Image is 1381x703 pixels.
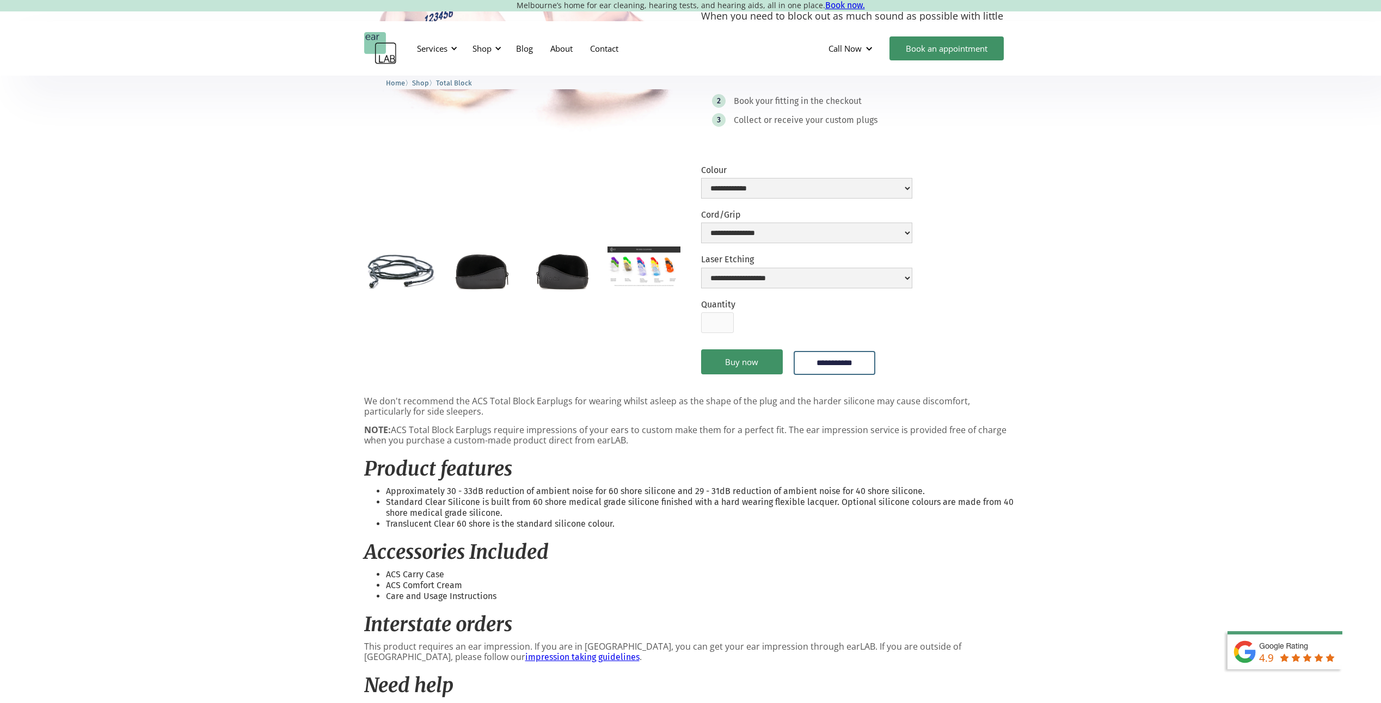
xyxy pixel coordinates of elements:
[526,246,599,294] a: open lightbox
[717,116,721,124] div: 3
[701,165,912,175] label: Colour
[386,580,1017,591] li: ACS Comfort Cream
[386,486,1017,497] li: Approximately 30 - 33dB reduction of ambient noise for 60 shore silicone and 29 - 31dB reduction ...
[364,673,453,698] em: Need help
[820,32,884,65] div: Call Now
[734,96,862,107] div: Book your fitting in the checkout
[472,43,492,54] div: Shop
[734,115,877,126] div: Collect or receive your custom plugs
[386,519,1017,529] li: Translucent Clear 60 shore is the standard silicone colour.
[364,32,397,65] a: home
[701,299,735,310] label: Quantity
[364,457,512,481] em: Product features
[364,612,512,637] em: Interstate orders
[701,349,783,374] a: Buy now
[417,43,447,54] div: Services
[412,79,429,87] span: Shop
[525,652,640,662] a: impression taking guidelines
[386,77,412,89] li: 〉
[364,424,391,436] strong: NOTE:
[364,396,1017,417] p: We don't recommend the ACS Total Block Earplugs for wearing whilst asleep as the shape of the plu...
[717,97,721,105] div: 2
[701,209,912,220] label: Cord/Grip
[364,540,549,564] em: Accessories Included
[364,246,437,294] a: open lightbox
[410,32,461,65] div: Services
[386,497,1017,519] li: Standard Clear Silicone is built from 60 shore medical grade silicone finished with a hard wearin...
[386,569,1017,580] li: ACS Carry Case
[436,79,472,87] span: Total Block
[436,77,472,88] a: Total Block
[386,79,405,87] span: Home
[364,642,1017,662] p: This product requires an ear impression. If you are in [GEOGRAPHIC_DATA], you can get your ear im...
[507,33,542,64] a: Blog
[412,77,436,89] li: 〉
[412,77,429,88] a: Shop
[386,591,1017,602] li: Care and Usage Instructions
[445,246,518,294] a: open lightbox
[701,254,912,264] label: Laser Etching
[889,36,1004,60] a: Book an appointment
[607,246,680,287] a: open lightbox
[386,77,405,88] a: Home
[466,32,505,65] div: Shop
[364,425,1017,446] p: ACS Total Block Earplugs require impressions of your ears to custom make them for a perfect fit. ...
[542,33,581,64] a: About
[581,33,627,64] a: Contact
[828,43,862,54] div: Call Now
